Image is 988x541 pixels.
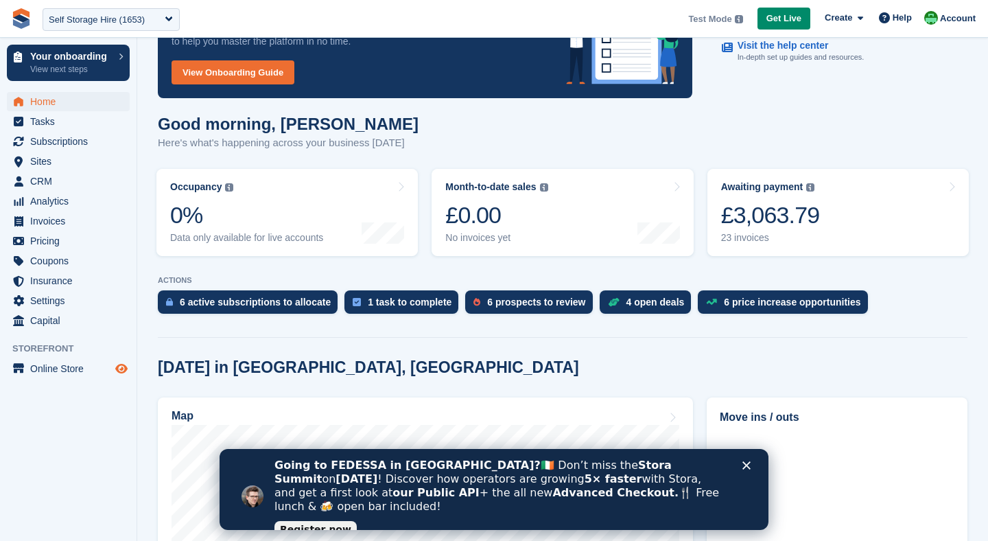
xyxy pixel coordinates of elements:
img: icon-info-grey-7440780725fd019a000dd9b08b2336e03edf1995a4989e88bcd33f0948082b44.svg [806,183,814,192]
a: menu [7,251,130,270]
span: CRM [30,172,113,191]
span: Invoices [30,211,113,231]
p: In-depth set up guides and resources. [738,51,864,63]
a: menu [7,132,130,151]
a: menu [7,211,130,231]
a: menu [7,311,130,330]
a: menu [7,92,130,111]
a: 6 prospects to review [465,290,599,321]
span: Test Mode [688,12,731,26]
p: ACTIONS [158,276,967,285]
span: Insurance [30,271,113,290]
h1: Good morning, [PERSON_NAME] [158,115,419,133]
div: Occupancy [170,181,222,193]
a: Month-to-date sales £0.00 No invoices yet [432,169,693,256]
p: Visit the help center [738,40,854,51]
a: menu [7,359,130,378]
a: menu [7,152,130,171]
img: icon-info-grey-7440780725fd019a000dd9b08b2336e03edf1995a4989e88bcd33f0948082b44.svg [225,183,233,192]
p: Here's what's happening across your business [DATE] [158,135,419,151]
span: Online Store [30,359,113,378]
img: task-75834270c22a3079a89374b754ae025e5fb1db73e45f91037f5363f120a921f8.svg [353,298,361,306]
div: 4 open deals [626,297,685,308]
a: Register now [55,72,137,89]
div: 23 invoices [721,232,820,244]
div: Awaiting payment [721,181,803,193]
img: stora-icon-8386f47178a22dfd0bd8f6a31ec36ba5ce8667c1dd55bd0f319d3a0aa187defe.svg [11,8,32,29]
p: Your onboarding [30,51,112,61]
iframe: Intercom live chat banner [220,449,768,530]
a: menu [7,271,130,290]
div: 6 active subscriptions to allocate [180,297,331,308]
a: menu [7,291,130,310]
a: Occupancy 0% Data only available for live accounts [156,169,418,256]
img: Laura Carlisle [924,11,938,25]
a: 4 open deals [600,290,698,321]
a: 6 price increase opportunities [698,290,874,321]
span: Account [940,12,976,25]
div: Data only available for live accounts [170,232,323,244]
a: Visit the help center In-depth set up guides and resources. [722,33,954,70]
a: Your onboarding View next steps [7,45,130,81]
p: View next steps [30,63,112,76]
a: Get Live [757,8,810,30]
a: menu [7,231,130,251]
a: Awaiting payment £3,063.79 23 invoices [707,169,969,256]
div: 6 price increase opportunities [724,297,860,308]
span: Coupons [30,251,113,270]
span: Settings [30,291,113,310]
img: icon-info-grey-7440780725fd019a000dd9b08b2336e03edf1995a4989e88bcd33f0948082b44.svg [540,183,548,192]
img: prospect-51fa495bee0391a8d652442698ab0144808aea92771e9ea1ae160a38d050c398.svg [473,298,480,306]
a: 6 active subscriptions to allocate [158,290,344,321]
div: Month-to-date sales [445,181,536,193]
span: Capital [30,311,113,330]
div: £0.00 [445,201,548,229]
span: Storefront [12,342,137,356]
img: active_subscription_to_allocate_icon-d502201f5373d7db506a760aba3b589e785aa758c864c3986d89f69b8ff3... [166,297,173,306]
img: icon-info-grey-7440780725fd019a000dd9b08b2336e03edf1995a4989e88bcd33f0948082b44.svg [735,15,743,23]
div: 0% [170,201,323,229]
span: Help [893,11,912,25]
h2: [DATE] in [GEOGRAPHIC_DATA], [GEOGRAPHIC_DATA] [158,358,579,377]
span: Sites [30,152,113,171]
span: Subscriptions [30,132,113,151]
a: menu [7,172,130,191]
div: £3,063.79 [721,201,820,229]
div: No invoices yet [445,232,548,244]
a: menu [7,112,130,131]
div: Self Storage Hire (1653) [49,13,145,27]
a: View Onboarding Guide [172,60,294,84]
span: Create [825,11,852,25]
a: 1 task to complete [344,290,465,321]
img: price_increase_opportunities-93ffe204e8149a01c8c9dc8f82e8f89637d9d84a8eef4429ea346261dce0b2c0.svg [706,299,717,305]
h2: Move ins / outs [720,409,954,426]
a: menu [7,192,130,211]
h2: Map [172,410,193,422]
div: 1 task to complete [368,297,451,308]
span: Analytics [30,192,113,211]
div: 6 prospects to review [487,297,585,308]
span: Tasks [30,112,113,131]
div: Close [523,12,537,21]
a: Preview store [113,360,130,377]
span: Pricing [30,231,113,251]
span: Home [30,92,113,111]
span: Get Live [766,12,801,25]
img: deal-1b604bf984904fb50ccaf53a9ad4b4a5d6e5aea283cecdc64d6e3604feb123c2.svg [608,297,620,307]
